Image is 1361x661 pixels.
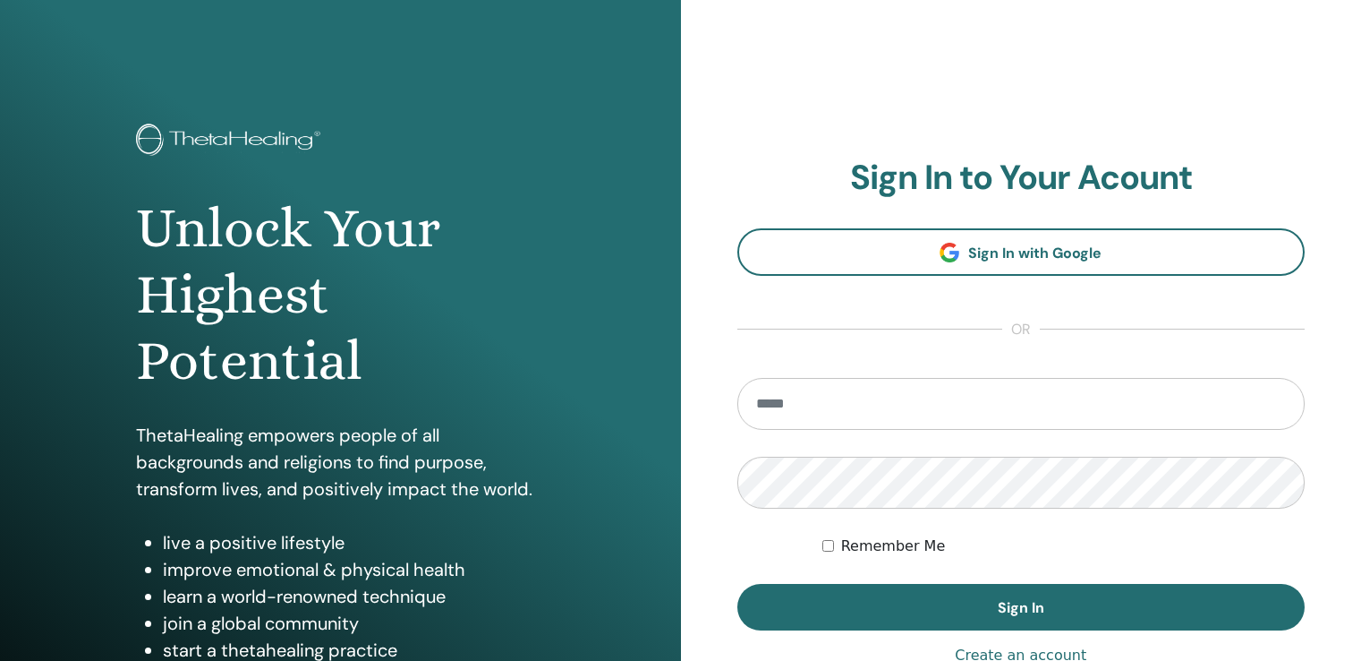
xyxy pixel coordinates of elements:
[822,536,1305,557] div: Keep me authenticated indefinitely or until I manually logout
[737,228,1306,276] a: Sign In with Google
[163,556,545,583] li: improve emotional & physical health
[737,584,1306,631] button: Sign In
[136,422,545,502] p: ThetaHealing empowers people of all backgrounds and religions to find purpose, transform lives, a...
[968,244,1102,262] span: Sign In with Google
[998,598,1044,617] span: Sign In
[136,195,545,395] h1: Unlock Your Highest Potential
[163,583,545,610] li: learn a world-renowned technique
[841,536,946,557] label: Remember Me
[163,529,545,556] li: live a positive lifestyle
[163,610,545,637] li: join a global community
[737,158,1306,199] h2: Sign In to Your Acount
[1002,319,1040,340] span: or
